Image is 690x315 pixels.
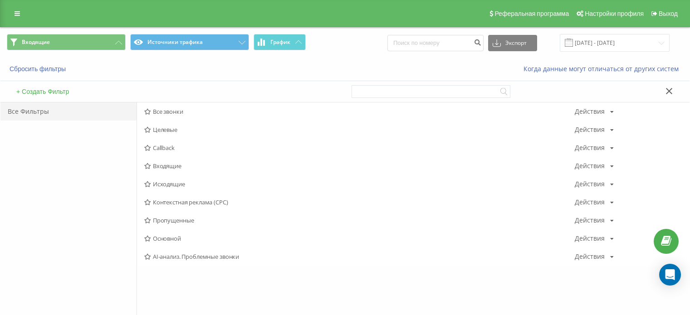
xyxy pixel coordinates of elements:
span: Контекстная реклама (CPC) [144,199,575,205]
div: Действия [575,217,605,223]
button: Экспорт [488,35,537,51]
button: Входящие [7,34,126,50]
div: Действия [575,145,605,151]
span: AI-анализ. Проблемные звонки [144,253,575,260]
span: Настройки профиля [585,10,644,17]
div: Действия [575,181,605,187]
div: Действия [575,199,605,205]
button: Сбросить фильтры [7,65,70,73]
span: Выход [659,10,678,17]
span: Callback [144,145,575,151]
div: Все Фильтры [0,102,137,121]
div: Действия [575,163,605,169]
a: Когда данные могут отличаться от других систем [524,64,683,73]
div: Действия [575,235,605,242]
span: Исходящие [144,181,575,187]
button: График [254,34,306,50]
span: График [270,39,290,45]
span: Основной [144,235,575,242]
span: Целевые [144,126,575,133]
span: Входящие [22,39,50,46]
span: Реферальная программа [494,10,569,17]
span: Входящие [144,163,575,169]
button: + Создать Фильтр [14,87,72,96]
div: Open Intercom Messenger [659,264,681,286]
span: Все звонки [144,108,575,115]
div: Действия [575,126,605,133]
span: Пропущенные [144,217,575,223]
input: Поиск по номеру [387,35,484,51]
button: Закрыть [663,87,676,97]
div: Действия [575,253,605,260]
button: Источники трафика [130,34,249,50]
div: Действия [575,108,605,115]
